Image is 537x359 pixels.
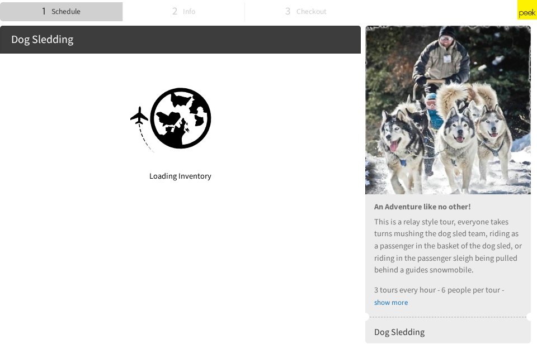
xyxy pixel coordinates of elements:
[414,6,508,17] div: Powered by [DOMAIN_NAME]
[374,326,522,339] div: Dog Sledding
[374,284,522,296] p: 3 tours every hour - 6 people per tour -
[125,170,237,183] div: Loading Inventory
[123,2,245,21] li: 2 Info
[293,3,327,20] div: Checkout
[374,216,522,276] p: This is a relay style tour, everyone takes turns mushing the dog sled team, riding as a passenger...
[48,3,81,20] div: Schedule
[374,202,522,212] h3: An Adventure like no other!
[365,26,531,194] img: u6HwaPqQnGkBDsgxDvot
[374,298,408,308] a: show more
[172,3,178,20] div: 2
[285,3,291,20] div: 3
[11,31,350,48] div: Dog Sledding
[180,3,196,20] div: Info
[244,2,367,21] li: 3 Checkout
[42,3,46,20] div: 1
